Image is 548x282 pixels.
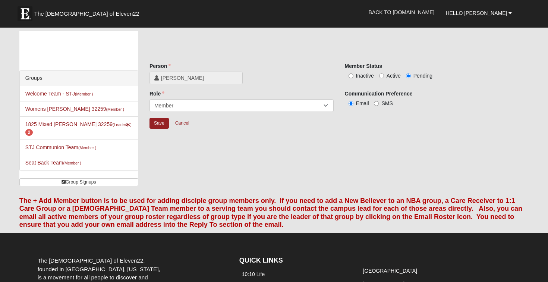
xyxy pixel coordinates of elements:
input: Pending [406,73,411,78]
a: [GEOGRAPHIC_DATA] [363,268,417,274]
a: Group Signups [19,178,138,186]
label: Role [149,90,164,97]
span: The [DEMOGRAPHIC_DATA] of Eleven22 [34,10,139,18]
input: Active [379,73,384,78]
span: number of pending members [25,129,33,136]
small: (Member ) [106,107,124,112]
span: [PERSON_NAME] [161,74,238,82]
img: Eleven22 logo [18,6,32,21]
label: Member Status [345,62,382,70]
a: Seat Back Team(Member ) [25,160,81,166]
label: Person [149,62,171,70]
a: STJ Communion Team(Member ) [25,144,97,150]
input: Email [349,101,353,106]
small: (Member ) [75,92,93,96]
input: Alt+s [149,118,169,129]
span: Email [356,100,369,106]
font: The + Add Member button is to be used for adding disciple group members only. If you need to add ... [19,197,522,229]
span: Hello [PERSON_NAME] [445,10,507,16]
label: Communication Preference [345,90,413,97]
a: Hello [PERSON_NAME] [440,4,517,22]
span: Inactive [356,73,374,79]
a: Back to [DOMAIN_NAME] [363,3,440,22]
small: (Member ) [63,161,81,165]
a: 1825 Mixed [PERSON_NAME] 32259(Leader) 2 [25,121,132,135]
a: The [DEMOGRAPHIC_DATA] of Eleven22 [14,3,163,21]
span: SMS [381,100,393,106]
h4: QUICK LINKS [239,257,349,265]
a: Cancel [170,117,194,129]
input: SMS [374,101,379,106]
a: Womens [PERSON_NAME] 32259(Member ) [25,106,124,112]
div: Groups [20,70,138,86]
span: Active [387,73,401,79]
span: Pending [413,73,432,79]
small: (Leader ) [113,122,132,127]
small: (Member ) [78,145,96,150]
a: Welcome Team - STJ(Member ) [25,91,93,97]
input: Inactive [349,73,353,78]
